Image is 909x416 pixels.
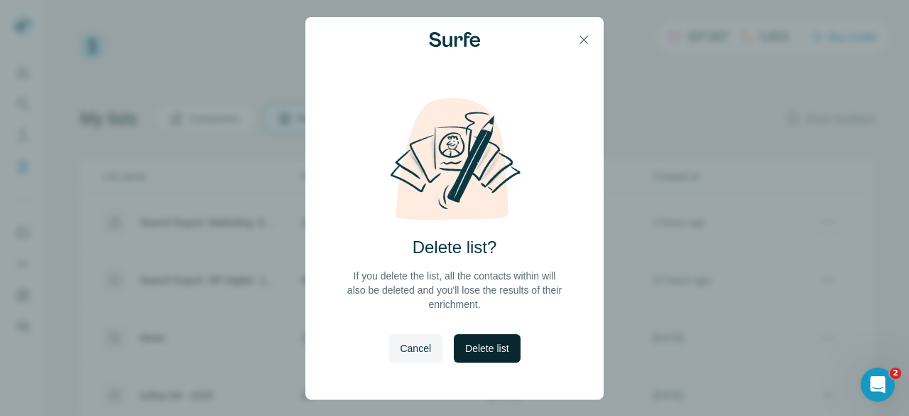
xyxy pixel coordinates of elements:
h2: Delete list? [413,236,497,259]
span: Delete list [465,341,508,356]
span: Cancel [400,341,431,356]
img: Surfe Logo [429,32,480,48]
img: delete-list [375,97,534,222]
button: Cancel [388,334,442,363]
button: Delete list [454,334,520,363]
iframe: Intercom live chat [861,368,895,402]
span: 2 [890,368,901,379]
p: If you delete the list, all the contacts within will also be deleted and you'll lose the results ... [345,269,564,311]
